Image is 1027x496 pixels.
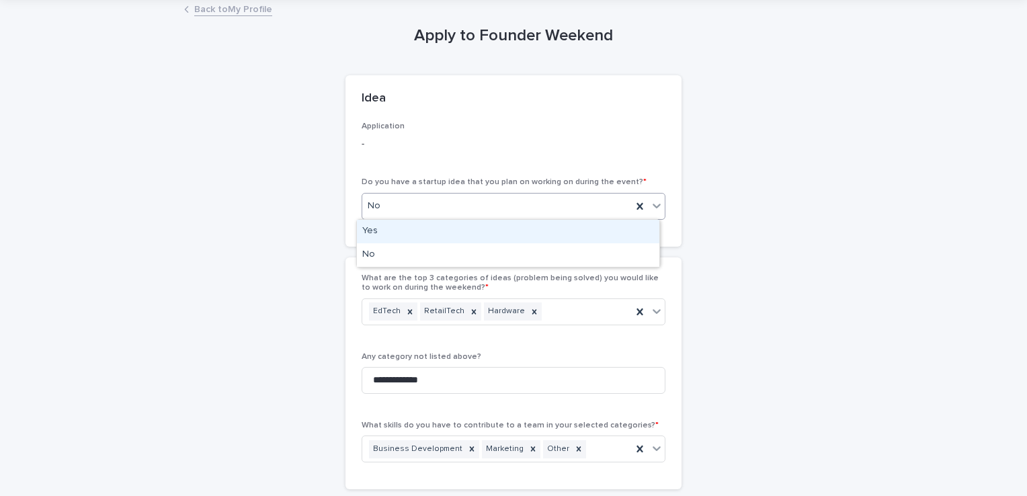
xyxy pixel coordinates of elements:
[362,122,405,130] span: Application
[357,220,659,243] div: Yes
[369,440,464,458] div: Business Development
[362,274,659,292] span: What are the top 3 categories of ideas (problem being solved) you would like to work on during th...
[369,302,403,321] div: EdTech
[482,440,526,458] div: Marketing
[362,353,481,361] span: Any category not listed above?
[194,1,272,16] a: Back toMy Profile
[357,243,659,267] div: No
[345,26,682,46] h1: Apply to Founder Weekend
[362,91,386,106] h2: Idea
[420,302,466,321] div: RetailTech
[362,137,665,151] p: -
[543,440,571,458] div: Other
[368,199,380,213] span: No
[484,302,527,321] div: Hardware
[362,421,659,429] span: What skills do you have to contribute to a team in your selected categories?
[362,178,647,186] span: Do you have a startup idea that you plan on working on during the event?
